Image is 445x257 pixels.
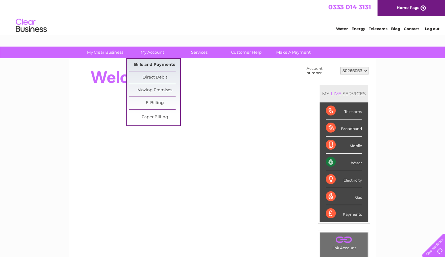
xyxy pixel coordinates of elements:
[320,85,368,102] div: MY SERVICES
[127,47,178,58] a: My Account
[326,154,362,171] div: Water
[76,3,369,30] div: Clear Business is a trading name of Verastar Limited (registered in [GEOGRAPHIC_DATA] No. 3667643...
[174,47,225,58] a: Services
[425,26,439,31] a: Log out
[129,71,180,84] a: Direct Debit
[326,205,362,222] div: Payments
[404,26,419,31] a: Contact
[328,3,371,11] a: 0333 014 3131
[336,26,348,31] a: Water
[305,65,339,77] td: Account number
[221,47,272,58] a: Customer Help
[326,119,362,137] div: Broadband
[391,26,400,31] a: Blog
[326,137,362,154] div: Mobile
[326,188,362,205] div: Gas
[80,47,131,58] a: My Clear Business
[129,59,180,71] a: Bills and Payments
[129,84,180,97] a: Moving Premises
[15,16,47,35] img: logo.png
[129,111,180,124] a: Paper Billing
[329,91,342,97] div: LIVE
[268,47,319,58] a: Make A Payment
[326,102,362,119] div: Telecoms
[320,232,368,252] td: Link Account
[322,234,366,245] a: .
[351,26,365,31] a: Energy
[369,26,387,31] a: Telecoms
[129,97,180,109] a: E-Billing
[326,171,362,188] div: Electricity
